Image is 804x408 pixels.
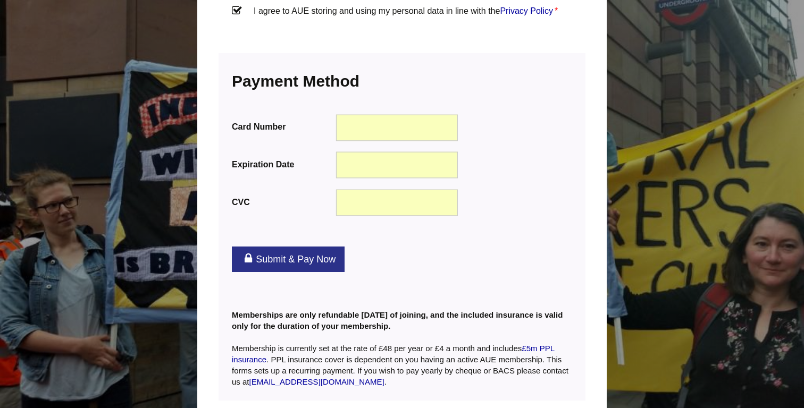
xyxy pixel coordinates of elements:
[232,120,334,134] label: Card Number
[500,6,553,15] a: Privacy Policy
[344,122,451,133] iframe: Secure card number input frame
[232,4,572,36] label: I agree to AUE storing and using my personal data in line with the
[232,195,334,209] label: CVC
[232,246,345,272] a: Submit & Pay Now
[249,377,384,386] a: [EMAIL_ADDRESS][DOMAIN_NAME]
[344,159,451,171] iframe: Secure expiration date input frame
[344,197,451,209] iframe: Secure CVC input frame
[232,157,334,172] label: Expiration Date
[232,344,568,386] span: Membership is currently set at the rate of £48 per year or £4 a month and includes . PPL insuranc...
[232,310,563,330] b: Memberships are only refundable [DATE] of joining, and the included insurance is valid only for t...
[232,344,554,364] a: £5m PPL insurance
